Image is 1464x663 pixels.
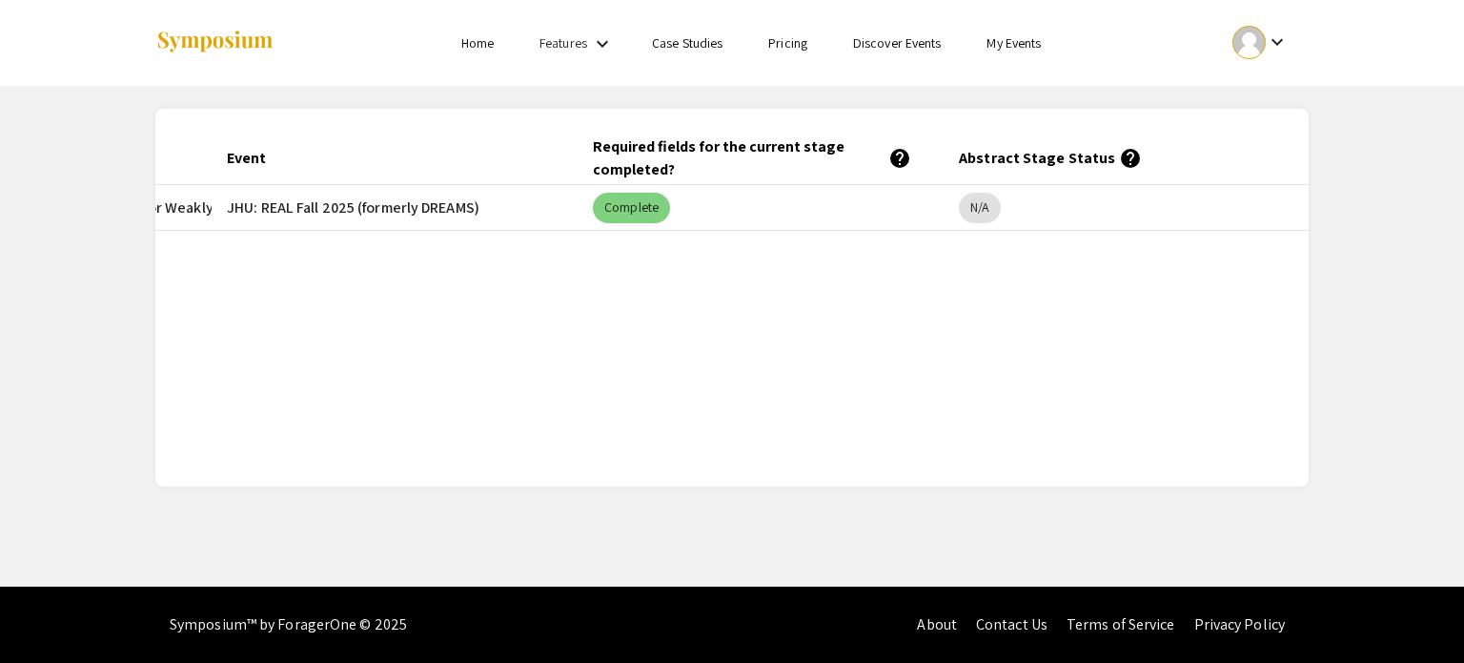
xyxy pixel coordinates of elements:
[155,30,274,55] img: Symposium by ForagerOne
[593,193,670,223] mat-chip: Complete
[917,614,957,634] a: About
[1194,614,1285,634] a: Privacy Policy
[976,614,1047,634] a: Contact Us
[170,587,407,663] div: Symposium™ by ForagerOne © 2025
[227,147,266,170] div: Event
[227,147,283,170] div: Event
[212,185,578,231] mat-cell: JHU: REAL Fall 2025 (formerly DREAMS)
[593,135,928,181] div: Required fields for the current stage completed?help
[959,193,1001,223] mat-chip: N/A
[888,147,911,170] mat-icon: help
[768,34,807,52] a: Pricing
[853,34,942,52] a: Discover Events
[461,34,494,52] a: Home
[539,34,587,52] a: Features
[652,34,722,52] a: Case Studies
[14,577,81,649] iframe: Chat
[1212,21,1309,64] button: Expand account dropdown
[1266,31,1289,53] mat-icon: Expand account dropdown
[591,32,614,55] mat-icon: Expand Features list
[593,135,911,181] div: Required fields for the current stage completed?
[944,132,1310,185] mat-header-cell: Abstract Stage Status
[986,34,1041,52] a: My Events
[1119,147,1142,170] mat-icon: help
[1067,614,1175,634] a: Terms of Service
